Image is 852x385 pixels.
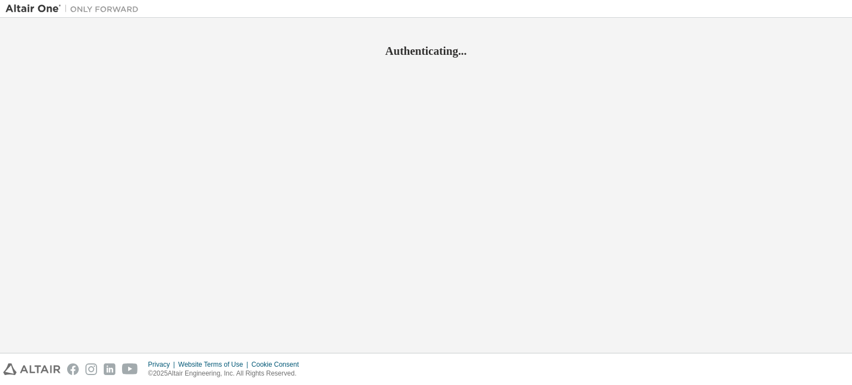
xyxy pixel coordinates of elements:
[3,363,60,375] img: altair_logo.svg
[122,363,138,375] img: youtube.svg
[148,369,306,378] p: © 2025 Altair Engineering, Inc. All Rights Reserved.
[67,363,79,375] img: facebook.svg
[178,360,251,369] div: Website Terms of Use
[6,3,144,14] img: Altair One
[6,44,846,58] h2: Authenticating...
[85,363,97,375] img: instagram.svg
[251,360,305,369] div: Cookie Consent
[148,360,178,369] div: Privacy
[104,363,115,375] img: linkedin.svg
